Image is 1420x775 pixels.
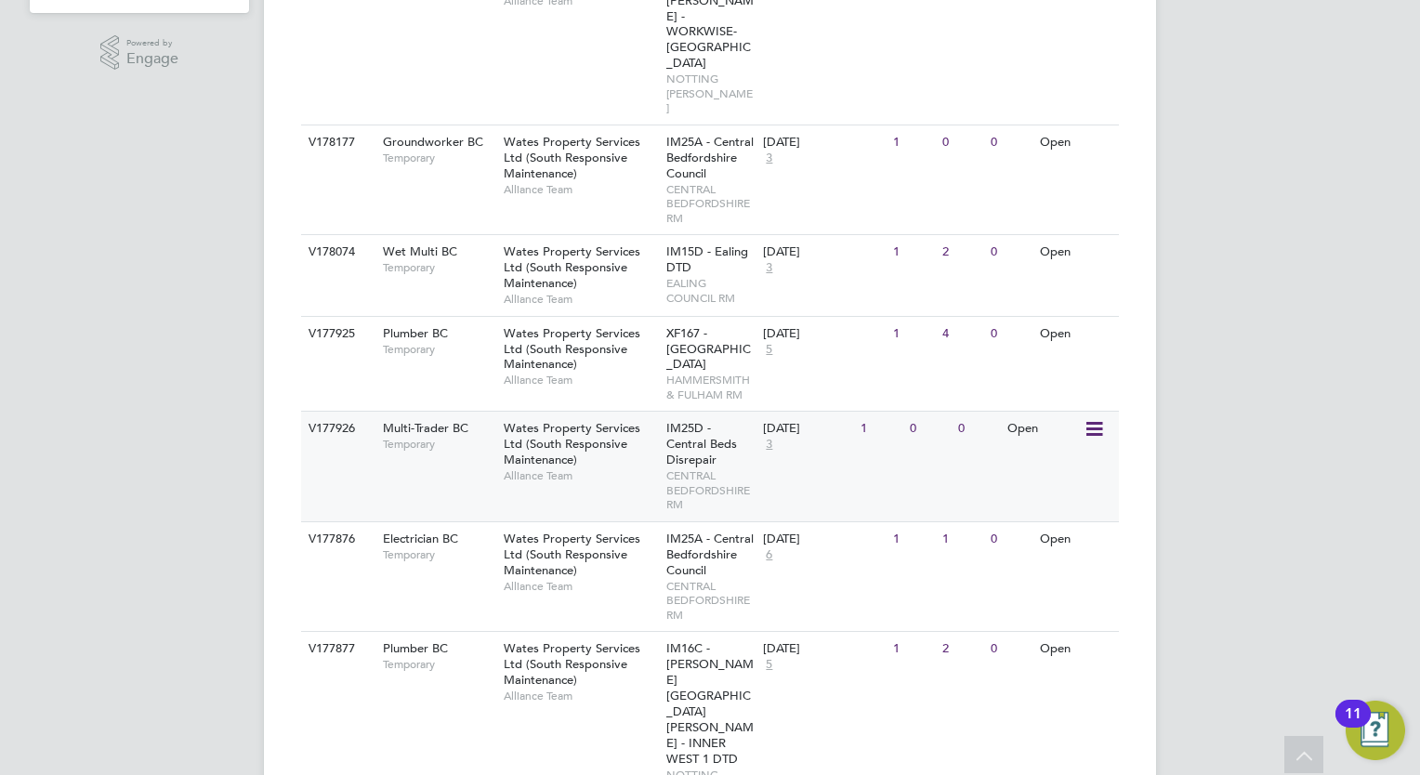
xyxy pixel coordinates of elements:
[763,547,775,563] span: 6
[504,579,657,594] span: Alliance Team
[763,260,775,276] span: 3
[666,243,748,275] span: IM15D - Ealing DTD
[888,125,937,160] div: 1
[905,412,953,446] div: 0
[504,134,640,181] span: Wates Property Services Ltd (South Responsive Maintenance)
[938,522,986,557] div: 1
[666,182,755,226] span: CENTRAL BEDFORDSHIRE RM
[763,326,884,342] div: [DATE]
[383,243,457,259] span: Wet Multi BC
[763,421,851,437] div: [DATE]
[504,373,657,387] span: Alliance Team
[763,532,884,547] div: [DATE]
[504,325,640,373] span: Wates Property Services Ltd (South Responsive Maintenance)
[504,182,657,197] span: Alliance Team
[763,244,884,260] div: [DATE]
[986,317,1034,351] div: 0
[666,579,755,623] span: CENTRAL BEDFORDSHIRE RM
[1346,701,1405,760] button: Open Resource Center, 11 new notifications
[763,135,884,151] div: [DATE]
[763,437,775,453] span: 3
[126,51,178,67] span: Engage
[100,35,179,71] a: Powered byEngage
[1003,412,1084,446] div: Open
[504,420,640,467] span: Wates Property Services Ltd (South Responsive Maintenance)
[1035,522,1116,557] div: Open
[383,547,494,562] span: Temporary
[304,317,369,351] div: V177925
[986,235,1034,269] div: 0
[504,531,640,578] span: Wates Property Services Ltd (South Responsive Maintenance)
[666,72,755,115] span: NOTTING [PERSON_NAME]
[383,342,494,357] span: Temporary
[666,468,755,512] span: CENTRAL BEDFORDSHIRE RM
[938,317,986,351] div: 4
[1035,317,1116,351] div: Open
[304,522,369,557] div: V177876
[938,632,986,666] div: 2
[666,325,751,373] span: XF167 - [GEOGRAPHIC_DATA]
[763,342,775,358] span: 5
[763,641,884,657] div: [DATE]
[1035,235,1116,269] div: Open
[383,420,468,436] span: Multi-Trader BC
[666,276,755,305] span: EALING COUNCIL RM
[856,412,904,446] div: 1
[986,522,1034,557] div: 0
[383,657,494,672] span: Temporary
[304,632,369,666] div: V177877
[304,235,369,269] div: V178074
[763,657,775,673] span: 5
[1345,714,1361,738] div: 11
[1035,632,1116,666] div: Open
[888,522,937,557] div: 1
[126,35,178,51] span: Powered by
[666,420,737,467] span: IM25D - Central Beds Disrepair
[504,640,640,688] span: Wates Property Services Ltd (South Responsive Maintenance)
[504,689,657,703] span: Alliance Team
[938,235,986,269] div: 2
[666,134,754,181] span: IM25A - Central Bedfordshire Council
[383,640,448,656] span: Plumber BC
[888,632,937,666] div: 1
[504,292,657,307] span: Alliance Team
[938,125,986,160] div: 0
[986,125,1034,160] div: 0
[383,437,494,452] span: Temporary
[383,325,448,341] span: Plumber BC
[953,412,1002,446] div: 0
[383,260,494,275] span: Temporary
[666,373,755,401] span: HAMMERSMITH & FULHAM RM
[986,632,1034,666] div: 0
[1035,125,1116,160] div: Open
[383,151,494,165] span: Temporary
[888,317,937,351] div: 1
[304,412,369,446] div: V177926
[304,125,369,160] div: V178177
[888,235,937,269] div: 1
[666,531,754,578] span: IM25A - Central Bedfordshire Council
[383,531,458,546] span: Electrician BC
[763,151,775,166] span: 3
[504,243,640,291] span: Wates Property Services Ltd (South Responsive Maintenance)
[504,468,657,483] span: Alliance Team
[383,134,483,150] span: Groundworker BC
[666,640,754,766] span: IM16C - [PERSON_NAME][GEOGRAPHIC_DATA][PERSON_NAME] - INNER WEST 1 DTD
